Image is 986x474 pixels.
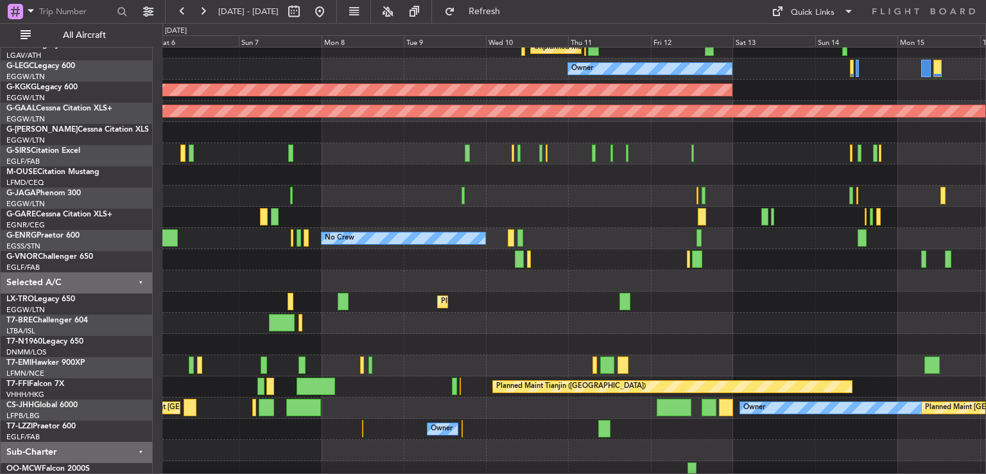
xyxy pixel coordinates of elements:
a: M-OUSECitation Mustang [6,168,99,176]
a: EGGW/LTN [6,72,45,82]
a: LX-TROLegacy 650 [6,295,75,303]
span: T7-LZZI [6,423,33,430]
span: T7-FFI [6,380,29,388]
span: T7-BRE [6,317,33,324]
button: All Aircraft [14,25,139,46]
a: CS-JHHGlobal 6000 [6,401,78,409]
div: Fri 12 [651,35,733,47]
span: G-ENRG [6,232,37,240]
div: Mon 15 [897,35,980,47]
div: No Crew [325,229,354,248]
span: G-KGKG [6,83,37,91]
div: Sun 7 [239,35,321,47]
a: T7-BREChallenger 604 [6,317,88,324]
a: LTBA/ISL [6,326,35,336]
span: G-[PERSON_NAME] [6,126,78,134]
span: All Aircraft [33,31,135,40]
div: Sat 6 [157,35,239,47]
div: Planned Maint Tianjin ([GEOGRAPHIC_DATA]) [496,377,646,396]
div: Owner [743,398,765,417]
span: G-GAAL [6,105,36,112]
a: VHHH/HKG [6,390,44,399]
a: G-GAALCessna Citation XLS+ [6,105,112,112]
span: G-GARE [6,211,36,218]
div: [DATE] [165,26,187,37]
a: G-ENRGPraetor 600 [6,232,80,240]
span: G-SIRS [6,147,31,155]
a: G-LEGCLegacy 600 [6,62,75,70]
span: G-JAGA [6,189,36,197]
a: EGLF/FAB [6,432,40,442]
a: T7-LZZIPraetor 600 [6,423,76,430]
a: EGGW/LTN [6,305,45,315]
div: Mon 8 [322,35,404,47]
a: EGSS/STN [6,241,40,251]
div: Owner [431,419,453,439]
a: OO-MCWFalcon 2000S [6,465,90,473]
span: OO-MCW [6,465,42,473]
button: Refresh [438,1,515,22]
div: Wed 10 [486,35,568,47]
a: EGNR/CEG [6,220,45,230]
a: EGGW/LTN [6,93,45,103]
div: Quick Links [791,6,835,19]
div: Owner [571,59,593,78]
a: DNMM/LOS [6,347,46,357]
a: G-KGKGLegacy 600 [6,83,78,91]
a: G-[PERSON_NAME]Cessna Citation XLS [6,126,149,134]
a: G-VNORChallenger 650 [6,253,93,261]
span: M-OUSE [6,168,37,176]
a: LFPB/LBG [6,411,40,421]
button: Quick Links [765,1,860,22]
a: G-SIRSCitation Excel [6,147,80,155]
a: EGGW/LTN [6,136,45,145]
a: G-JAGAPhenom 300 [6,189,81,197]
a: G-GARECessna Citation XLS+ [6,211,112,218]
span: T7-N1960 [6,338,42,346]
a: T7-FFIFalcon 7X [6,380,64,388]
span: LX-TRO [6,295,34,303]
div: Sat 13 [733,35,815,47]
a: LGAV/ATH [6,51,41,60]
a: T7-N1960Legacy 650 [6,338,83,346]
span: Refresh [458,7,512,16]
span: G-LEGC [6,62,34,70]
a: EGGW/LTN [6,199,45,209]
span: [DATE] - [DATE] [218,6,279,17]
span: CS-JHH [6,401,34,409]
a: EGGW/LTN [6,114,45,124]
div: Thu 11 [568,35,650,47]
span: T7-EMI [6,359,31,367]
span: G-VNOR [6,253,38,261]
a: EGLF/FAB [6,263,40,272]
div: Tue 9 [404,35,486,47]
a: EGLF/FAB [6,157,40,166]
input: Trip Number [39,2,113,21]
div: Planned Maint Dusseldorf [441,292,525,312]
a: LFMN/NCE [6,369,44,378]
a: LFMD/CEQ [6,178,44,188]
a: T7-EMIHawker 900XP [6,359,85,367]
div: Sun 14 [815,35,897,47]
